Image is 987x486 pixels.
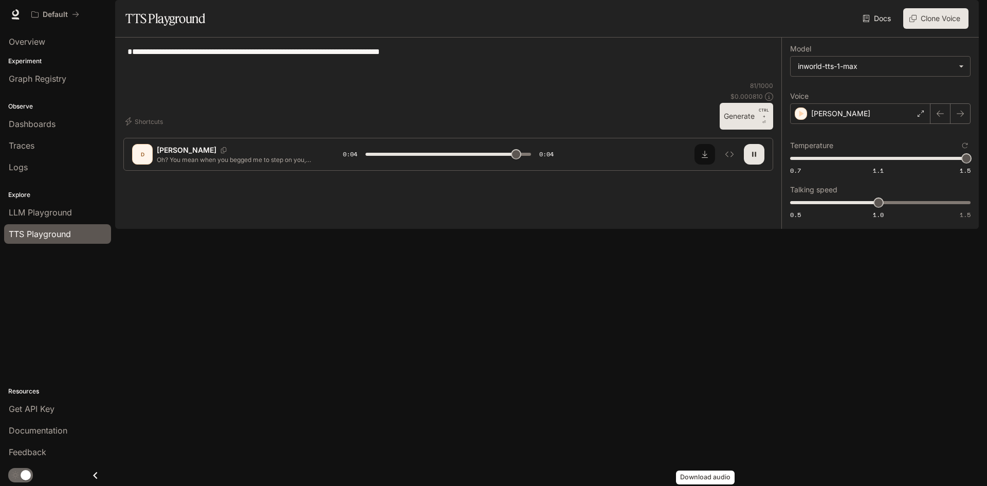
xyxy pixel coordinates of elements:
[719,144,740,165] button: Inspect
[759,107,769,119] p: CTRL +
[861,8,895,29] a: Docs
[720,103,773,130] button: GenerateCTRL +⏎
[790,93,809,100] p: Voice
[157,155,318,164] p: Oh? You mean when you begged me to step on you, calling yourself my little pet?
[790,142,833,149] p: Temperature
[343,149,357,159] span: 0:04
[811,109,870,119] p: [PERSON_NAME]
[216,147,231,153] button: Copy Voice ID
[157,145,216,155] p: [PERSON_NAME]
[903,8,968,29] button: Clone Voice
[730,92,763,101] p: $ 0.000810
[123,113,167,130] button: Shortcuts
[125,8,205,29] h1: TTS Playground
[759,107,769,125] p: ⏎
[790,166,801,175] span: 0.7
[750,81,773,90] p: 81 / 1000
[791,57,970,76] div: inworld-tts-1-max
[134,146,151,163] div: D
[960,166,971,175] span: 1.5
[790,210,801,219] span: 0.5
[959,140,971,151] button: Reset to default
[27,4,84,25] button: All workspaces
[790,186,837,193] p: Talking speed
[694,144,715,165] button: Download audio
[873,210,884,219] span: 1.0
[960,210,971,219] span: 1.5
[790,45,811,52] p: Model
[676,471,735,484] div: Download audio
[539,149,554,159] span: 0:04
[43,10,68,19] p: Default
[798,61,954,71] div: inworld-tts-1-max
[873,166,884,175] span: 1.1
